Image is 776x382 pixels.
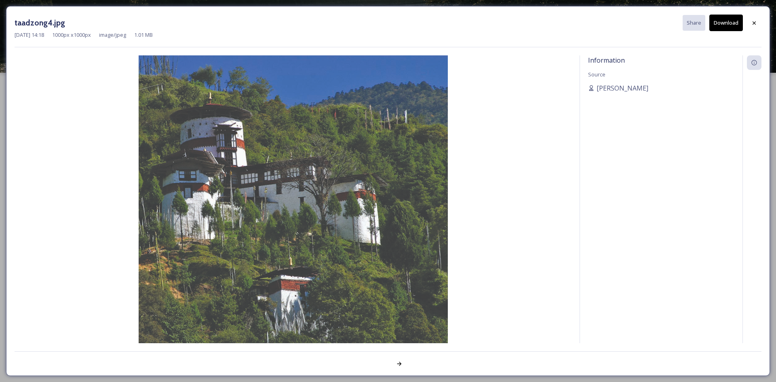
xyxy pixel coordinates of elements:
span: [DATE] 14:18 [15,31,44,39]
span: Information [588,56,625,65]
span: image/jpeg [99,31,126,39]
span: 1.01 MB [134,31,153,39]
span: [PERSON_NAME] [597,83,648,93]
span: 1000 px x 1000 px [52,31,91,39]
button: Share [683,15,705,31]
span: Source [588,71,605,78]
h3: taadzong4.jpg [15,17,65,29]
button: Download [709,15,743,31]
img: taadzong4.jpg [15,55,571,365]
